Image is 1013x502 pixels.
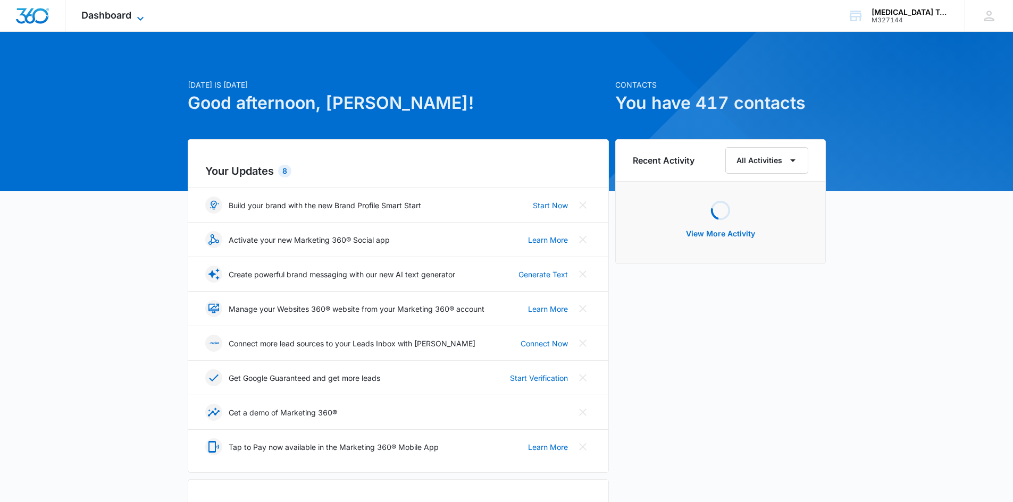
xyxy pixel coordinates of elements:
p: Get Google Guaranteed and get more leads [229,372,380,384]
button: Close [574,231,591,248]
a: Generate Text [518,269,568,280]
div: account id [872,16,949,24]
p: Create powerful brand messaging with our new AI text generator [229,269,455,280]
button: All Activities [725,147,808,174]
h6: Recent Activity [633,154,694,167]
p: Connect more lead sources to your Leads Inbox with [PERSON_NAME] [229,338,475,349]
button: Close [574,404,591,421]
button: Close [574,335,591,352]
p: [DATE] is [DATE] [188,79,609,90]
button: Close [574,300,591,317]
button: Close [574,266,591,283]
div: 8 [278,165,291,177]
span: Dashboard [81,10,131,21]
h1: Good afternoon, [PERSON_NAME]! [188,90,609,116]
p: Get a demo of Marketing 360® [229,407,337,418]
button: Close [574,438,591,455]
a: Learn More [528,303,568,314]
p: Activate your new Marketing 360® Social app [229,234,390,245]
a: Start Now [533,200,568,211]
button: Close [574,369,591,386]
button: Close [574,197,591,214]
a: Learn More [528,441,568,453]
h2: Your Updates [205,163,591,179]
button: View More Activity [675,221,766,246]
p: Contacts [615,79,826,90]
a: Connect Now [521,338,568,349]
p: Tap to Pay now available in the Marketing 360® Mobile App [229,441,439,453]
h1: You have 417 contacts [615,90,826,116]
a: Start Verification [510,372,568,384]
p: Manage your Websites 360® website from your Marketing 360® account [229,303,484,314]
p: Build your brand with the new Brand Profile Smart Start [229,200,421,211]
a: Learn More [528,234,568,245]
div: account name [872,8,949,16]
